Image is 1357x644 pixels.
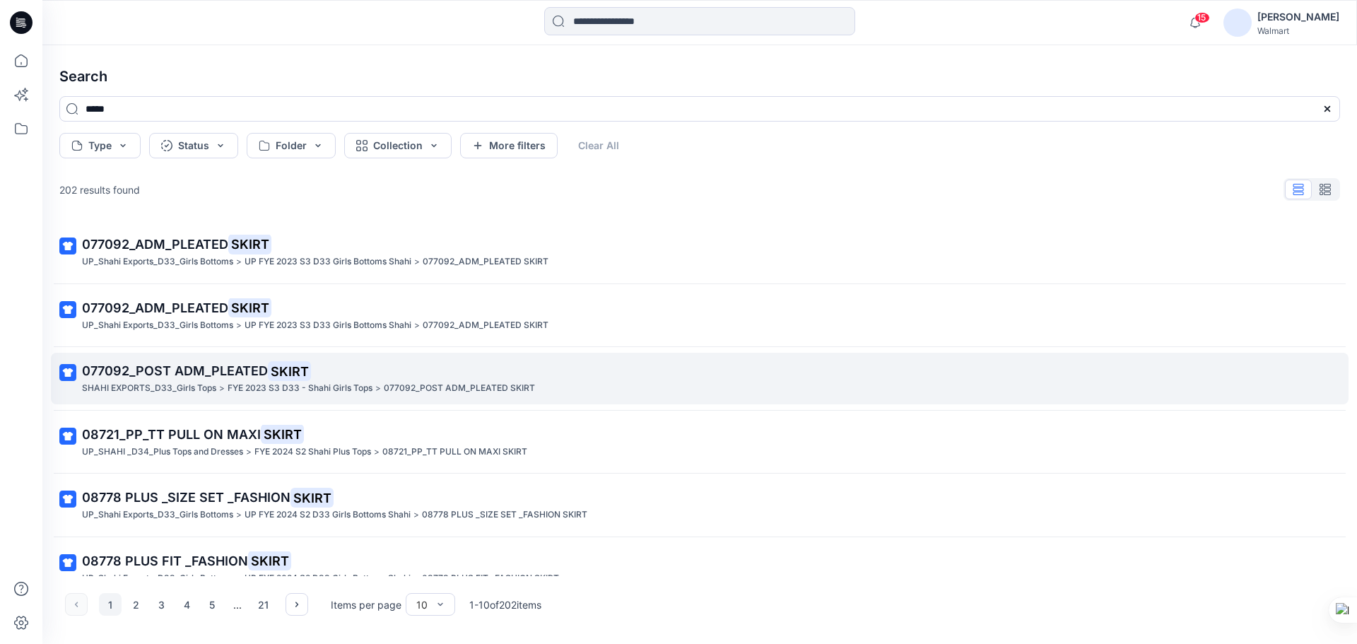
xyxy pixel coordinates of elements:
[236,318,242,333] p: >
[82,363,268,378] span: 077092_POST ADM_PLEATED
[59,133,141,158] button: Type
[344,133,452,158] button: Collection
[246,445,252,459] p: >
[124,593,147,616] button: 2
[245,254,411,269] p: UP FYE 2023 S3 D33 Girls Bottoms Shahi
[82,554,248,568] span: 08778 PLUS FIT _FASHION
[82,445,243,459] p: UP_SHAHI _D34_Plus Tops and Dresses
[51,226,1349,278] a: 077092_ADM_PLEATEDSKIRTUP_Shahi Exports_D33_Girls Bottoms>UP FYE 2023 S3 D33 Girls Bottoms Shahi>...
[290,488,334,508] mark: SKIRT
[51,479,1349,531] a: 08778 PLUS _SIZE SET _FASHIONSKIRTUP_Shahi Exports_D33_Girls Bottoms>UP FYE 2024 S2 D33 Girls Bot...
[374,445,380,459] p: >
[245,508,411,522] p: UP FYE 2024 S2 D33 Girls Bottoms Shahi
[469,597,541,612] p: 1 - 10 of 202 items
[99,593,122,616] button: 1
[82,490,290,505] span: 08778 PLUS _SIZE SET _FASHION
[228,298,271,317] mark: SKIRT
[82,318,233,333] p: UP_Shahi Exports_D33_Girls Bottoms
[226,593,249,616] div: ...
[1257,25,1339,36] div: Walmart
[175,593,198,616] button: 4
[1194,12,1210,23] span: 15
[248,551,291,570] mark: SKIRT
[252,593,274,616] button: 21
[236,571,242,586] p: >
[413,571,419,586] p: >
[236,254,242,269] p: >
[51,543,1349,595] a: 08778 PLUS FIT _FASHIONSKIRTUP_Shahi Exports_D33_Girls Bottoms>UP FYE 2024 S2 D33 Girls Bottoms S...
[423,318,548,333] p: 077092_ADM_PLEATED SKIRT
[82,254,233,269] p: UP_Shahi Exports_D33_Girls Bottoms
[331,597,401,612] p: Items per page
[247,133,336,158] button: Folder
[51,290,1349,341] a: 077092_ADM_PLEATEDSKIRTUP_Shahi Exports_D33_Girls Bottoms>UP FYE 2023 S3 D33 Girls Bottoms Shahi>...
[382,445,527,459] p: 08721_PP_TT PULL ON MAXI SKIRT
[423,254,548,269] p: 077092_ADM_PLEATED SKIRT
[236,508,242,522] p: >
[422,508,587,522] p: 08778 PLUS _SIZE SET _FASHION SKIRT
[414,254,420,269] p: >
[245,571,411,586] p: UP FYE 2024 S2 D33 Girls Bottoms Shahi
[51,416,1349,468] a: 08721_PP_TT PULL ON MAXISKIRTUP_SHAHI _D34_Plus Tops and Dresses>FYE 2024 S2 Shahi Plus Tops>0872...
[82,427,261,442] span: 08721_PP_TT PULL ON MAXI
[422,571,559,586] p: 08778 PLUS FIT _FASHION SKIRT
[245,318,411,333] p: UP FYE 2023 S3 D33 Girls Bottoms Shahi
[51,353,1349,404] a: 077092_POST ADM_PLEATEDSKIRTSHAHI EXPORTS_D33_Girls Tops>FYE 2023 S3 D33 - Shahi Girls Tops>07709...
[149,133,238,158] button: Status
[254,445,371,459] p: FYE 2024 S2 Shahi Plus Tops
[59,182,140,197] p: 202 results found
[82,237,228,252] span: 077092_ADM_PLEATED
[416,597,428,612] div: 10
[219,381,225,396] p: >
[150,593,172,616] button: 3
[228,381,372,396] p: FYE 2023 S3 D33 - Shahi Girls Tops
[82,300,228,315] span: 077092_ADM_PLEATED
[414,318,420,333] p: >
[1257,8,1339,25] div: [PERSON_NAME]
[384,381,535,396] p: 077092_POST ADM_PLEATED SKIRT
[201,593,223,616] button: 5
[1223,8,1252,37] img: avatar
[413,508,419,522] p: >
[460,133,558,158] button: More filters
[82,571,233,586] p: UP_Shahi Exports_D33_Girls Bottoms
[82,381,216,396] p: SHAHI EXPORTS_D33_Girls Tops
[48,57,1351,96] h4: Search
[82,508,233,522] p: UP_Shahi Exports_D33_Girls Bottoms
[228,234,271,254] mark: SKIRT
[375,381,381,396] p: >
[268,361,311,381] mark: SKIRT
[261,424,304,444] mark: SKIRT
